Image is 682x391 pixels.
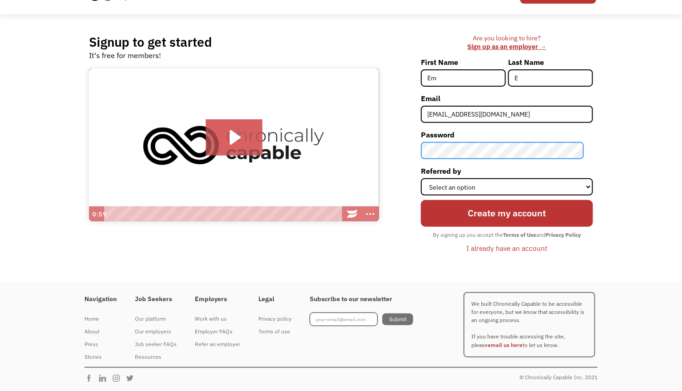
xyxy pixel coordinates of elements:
[89,68,379,222] img: Introducing Chronically Capable
[109,206,339,222] div: Playbar
[89,50,161,61] div: It's free for members!
[84,313,117,324] div: Home
[519,372,598,383] div: © Chronically Capable Inc. 2021
[382,313,413,325] input: Submit
[258,325,292,338] a: Terms of use
[84,339,117,350] div: Press
[428,229,585,241] div: By signing up you accept the and
[84,338,117,351] a: Press
[84,352,117,362] div: Stories
[421,164,593,178] label: Referred by
[112,374,125,383] img: Chronically Capable Instagram Page
[503,231,536,238] strong: Terms of Use
[508,55,593,69] label: Last Name
[488,342,523,348] a: email us here
[464,292,595,357] p: We built Chronically Capable to be accessible for everyone, but we know that accessibility is an ...
[84,325,117,338] a: About
[421,200,593,226] input: Create my account
[135,338,177,351] a: Job seeker FAQs
[84,326,117,337] div: About
[135,313,177,324] div: Our platform
[343,206,361,222] a: Wistia Logo -- Learn More
[135,313,177,325] a: Our platform
[421,34,593,51] div: Are you looking to hire? ‍
[258,326,292,337] div: Terms of use
[195,339,240,350] div: Refer an employer
[135,325,177,338] a: Our employers
[98,374,112,383] img: Chronically Capable Linkedin Page
[310,295,413,303] h4: Subscribe to our newsletter
[545,231,581,238] strong: Privacy Policy
[135,351,177,363] a: Resources
[84,295,117,303] h4: Navigation
[135,352,177,362] div: Resources
[84,374,98,383] img: Chronically Capable Facebook Page
[195,338,240,351] a: Refer an employer
[421,91,593,106] label: Email
[195,325,240,338] a: Employer FAQs
[258,313,292,324] div: Privacy policy
[195,295,240,303] h4: Employers
[206,119,262,156] button: Play Video: Introducing Chronically Capable
[468,42,546,51] a: Sign up as an employer →
[466,243,547,254] div: I already have an account
[84,351,117,363] a: Stories
[135,295,177,303] h4: Job Seekers
[508,69,593,87] input: Mitchell
[195,313,240,325] a: Work with us
[421,69,506,87] input: Joni
[89,34,212,50] h2: Signup to get started
[421,55,593,256] form: Member-Signup-Form
[258,295,292,303] h4: Legal
[195,326,240,337] div: Employer FAQs
[361,206,379,222] button: Show more buttons
[84,313,117,325] a: Home
[421,106,593,123] input: john@doe.com
[195,313,240,324] div: Work with us
[125,374,139,383] img: Chronically Capable Twitter Page
[258,313,292,325] a: Privacy policy
[310,313,378,326] input: your-email@email.com
[135,339,177,350] div: Job seeker FAQs
[460,240,554,256] a: I already have an account
[421,55,506,69] label: First Name
[421,127,593,142] label: Password
[310,313,413,326] form: Footer Newsletter
[135,326,177,337] div: Our employers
